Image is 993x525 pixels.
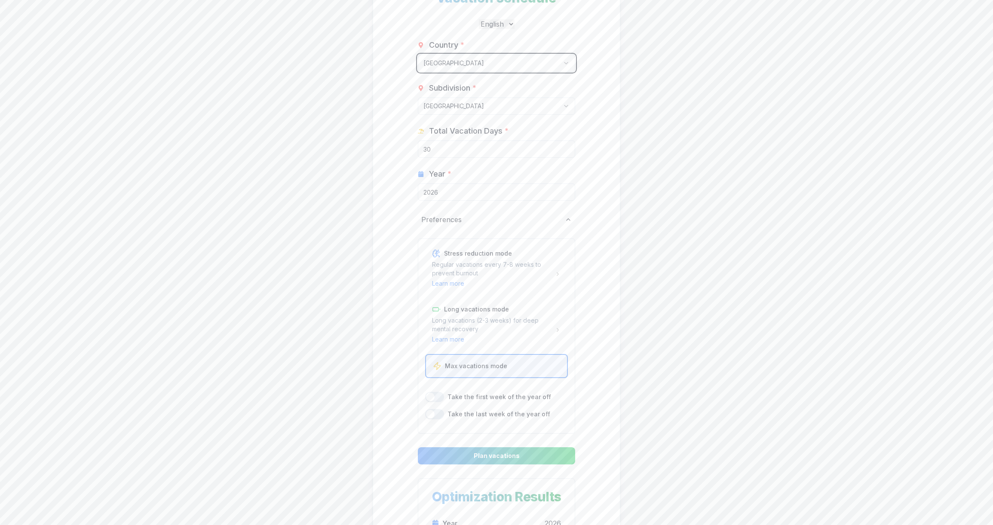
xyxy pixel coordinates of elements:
[444,250,512,256] span: Stress reduction mode
[429,168,451,180] span: Year
[429,39,464,51] span: Country
[432,335,464,344] button: Learn more
[445,363,507,369] span: Max vacations mode
[447,410,550,418] label: Take the last week of the year off
[432,316,548,333] p: Long vacations (2-3 weeks) for deep mental recovery
[432,279,464,288] button: Learn more
[444,306,509,312] span: Long vacations mode
[421,214,462,225] span: Preferences
[429,125,509,137] span: Total Vacation Days
[429,82,476,94] span: Subdivision
[432,260,548,278] p: Regular vacations every 7-8 weeks to prevent burnout
[418,447,575,464] button: Plan vacations
[447,393,551,401] label: Take the first week of the year off
[429,489,564,504] h3: Optimization Results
